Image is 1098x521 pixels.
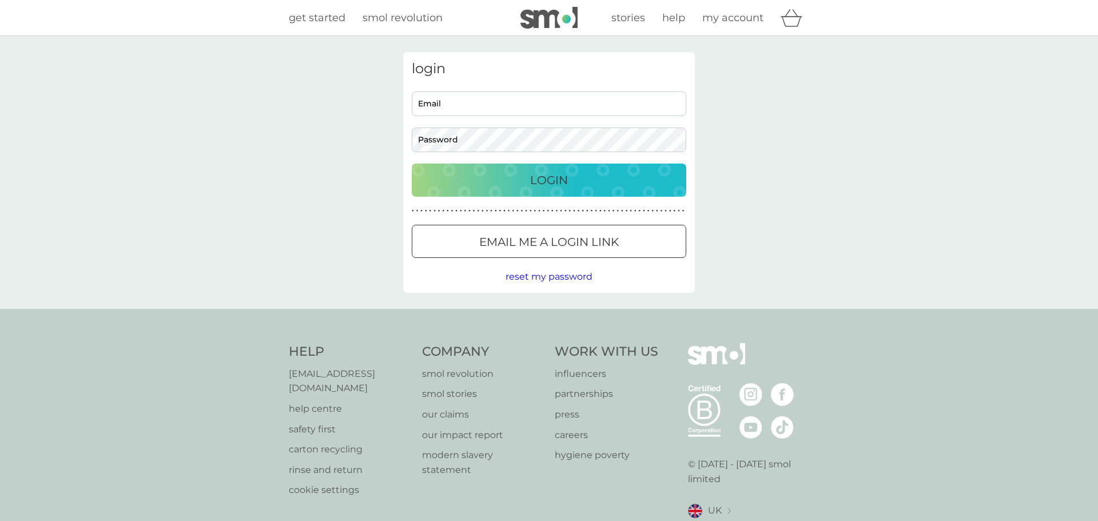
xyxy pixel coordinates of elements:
[363,10,443,26] a: smol revolution
[578,208,580,214] p: ●
[412,61,686,77] h3: login
[727,508,731,514] img: select a new location
[608,208,610,214] p: ●
[662,11,685,24] span: help
[626,208,628,214] p: ●
[429,208,432,214] p: ●
[656,208,658,214] p: ●
[661,208,663,214] p: ●
[555,343,658,361] h4: Work With Us
[482,208,484,214] p: ●
[547,208,549,214] p: ●
[412,208,414,214] p: ●
[460,208,462,214] p: ●
[412,164,686,197] button: Login
[503,208,506,214] p: ●
[665,208,667,214] p: ●
[595,208,597,214] p: ●
[534,208,536,214] p: ●
[591,208,593,214] p: ●
[420,208,423,214] p: ●
[289,367,411,396] a: [EMAIL_ADDRESS][DOMAIN_NAME]
[422,343,544,361] h4: Company
[662,10,685,26] a: help
[422,367,544,381] a: smol revolution
[573,208,575,214] p: ●
[479,233,619,251] p: Email me a login link
[621,208,623,214] p: ●
[708,503,722,518] span: UK
[521,208,523,214] p: ●
[422,407,544,422] a: our claims
[781,6,809,29] div: basket
[422,428,544,443] a: our impact report
[643,208,645,214] p: ●
[611,10,645,26] a: stories
[289,463,411,478] p: rinse and return
[490,208,492,214] p: ●
[555,448,658,463] p: hygiene poverty
[771,416,794,439] img: visit the smol Tiktok page
[688,457,810,486] p: © [DATE] - [DATE] smol limited
[425,208,427,214] p: ●
[289,422,411,437] a: safety first
[702,11,763,24] span: my account
[289,483,411,498] a: cookie settings
[647,208,650,214] p: ●
[289,343,411,361] h4: Help
[422,448,544,477] a: modern slavery statement
[702,10,763,26] a: my account
[586,208,588,214] p: ●
[495,208,497,214] p: ●
[516,208,519,214] p: ●
[616,208,619,214] p: ●
[639,208,641,214] p: ●
[669,208,671,214] p: ●
[289,442,411,457] a: carton recycling
[739,383,762,406] img: visit the smol Instagram page
[543,208,545,214] p: ●
[555,428,658,443] p: careers
[289,10,345,26] a: get started
[564,208,567,214] p: ●
[289,401,411,416] a: help centre
[416,208,419,214] p: ●
[433,208,436,214] p: ●
[530,171,568,189] p: Login
[508,208,510,214] p: ●
[422,387,544,401] a: smol stories
[520,7,578,29] img: smol
[569,208,571,214] p: ●
[771,383,794,406] img: visit the smol Facebook page
[612,208,615,214] p: ●
[506,269,592,284] button: reset my password
[682,208,685,214] p: ●
[611,11,645,24] span: stories
[556,208,558,214] p: ●
[651,208,654,214] p: ●
[464,208,467,214] p: ●
[582,208,584,214] p: ●
[477,208,479,214] p: ●
[555,407,658,422] p: press
[538,208,540,214] p: ●
[289,11,345,24] span: get started
[739,416,762,439] img: visit the smol Youtube page
[412,225,686,258] button: Email me a login link
[555,367,658,381] p: influencers
[473,208,475,214] p: ●
[438,208,440,214] p: ●
[688,504,702,518] img: UK flag
[468,208,471,214] p: ●
[555,387,658,401] a: partnerships
[551,208,554,214] p: ●
[604,208,606,214] p: ●
[560,208,562,214] p: ●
